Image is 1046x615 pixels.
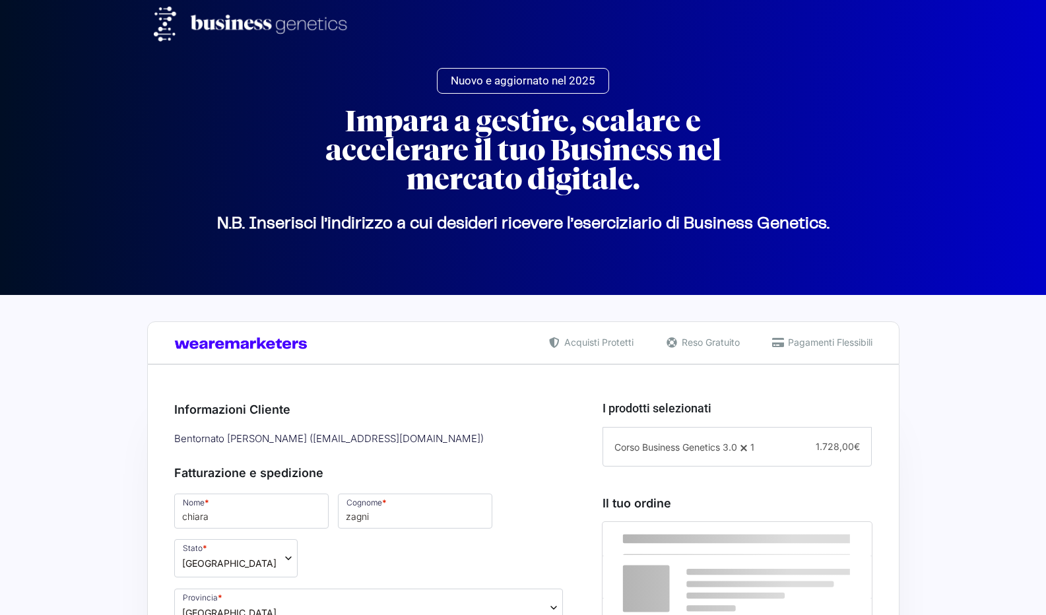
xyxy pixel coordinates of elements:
span: € [854,441,860,452]
iframe: Customerly Messenger Launcher [11,564,50,603]
span: Corso Business Genetics 3.0 [614,441,737,453]
h3: Informazioni Cliente [174,401,564,418]
h3: Il tuo ordine [603,494,872,512]
input: Nome * [174,494,329,528]
h3: I prodotti selezionati [603,399,872,417]
span: 1 [750,441,754,453]
span: Acquisti Protetti [561,335,634,349]
span: Pagamenti Flessibili [785,335,872,349]
h2: Impara a gestire, scalare e accelerare il tuo Business nel mercato digitale. [286,107,761,194]
span: Nuovo e aggiornato nel 2025 [451,75,595,86]
th: Prodotto [603,522,758,556]
div: Bentornato [PERSON_NAME] ( [EMAIL_ADDRESS][DOMAIN_NAME] ) [170,428,568,450]
th: Subtotale [758,522,872,556]
h3: Fatturazione e spedizione [174,464,564,482]
td: Corso Business Genetics 3.0 [603,556,758,598]
span: Reso Gratuito [678,335,740,349]
span: 1.728,00 [816,441,860,452]
span: Stato [174,539,298,577]
span: Italia [182,556,277,570]
input: Cognome * [338,494,492,528]
a: Nuovo e aggiornato nel 2025 [437,68,609,94]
